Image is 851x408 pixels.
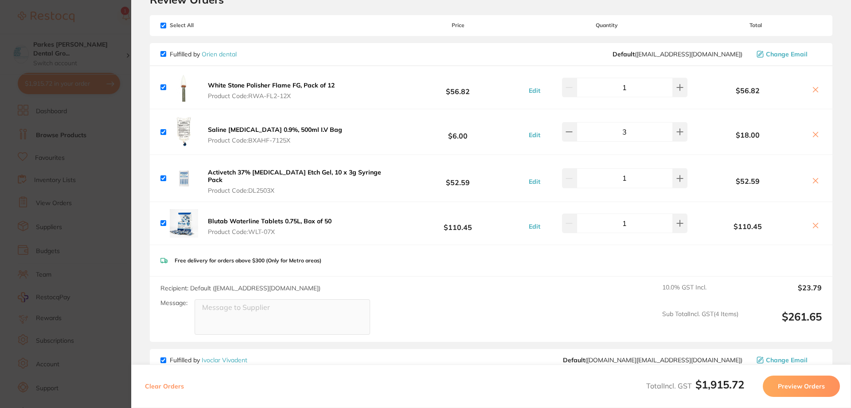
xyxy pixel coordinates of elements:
b: $52.59 [392,170,524,186]
span: Change Email [766,51,808,58]
img: OHM4anhhcA [170,116,198,148]
span: Sub Total Incl. GST ( 4 Items) [662,310,738,335]
button: Edit [526,222,543,230]
p: Fulfilled by [170,357,247,364]
output: $261.65 [746,310,822,335]
p: Fulfilled by [170,51,237,58]
img: cG5yc2c2aA [170,209,198,238]
span: Recipient: Default ( [EMAIL_ADDRESS][DOMAIN_NAME] ) [160,284,320,292]
p: Free delivery for orders above $300 (Only for Metro areas) [175,257,321,264]
span: Quantity [524,22,690,28]
button: Saline [MEDICAL_DATA] 0.9%, 500ml I.V Bag Product Code:BXAHF-7125X [205,126,345,144]
b: Blutab Waterline Tablets 0.75L, Box of 50 [208,217,332,225]
output: $23.79 [746,284,822,303]
button: Change Email [754,50,822,58]
b: $56.82 [690,87,806,95]
b: Default [563,356,585,364]
b: White Stone Polisher Flame FG, Pack of 12 [208,81,335,89]
span: Total Incl. GST [646,381,744,390]
label: Message: [160,299,187,307]
b: $56.82 [392,79,524,95]
span: Product Code: WLT-07X [208,228,332,235]
button: Preview Orders [763,376,840,397]
span: Change Email [766,357,808,364]
a: Ivoclar Vivadent [202,356,247,364]
b: $110.45 [392,215,524,231]
span: Product Code: DL2503X [208,187,389,194]
button: Clear Orders [142,376,187,397]
b: $52.59 [690,177,806,185]
button: Activetch 37% [MEDICAL_DATA] Etch Gel, 10 x 3g Syringe Pack Product Code:DL2503X [205,168,392,194]
button: Change Email [754,356,822,364]
span: 10.0 % GST Incl. [662,284,738,303]
b: $1,915.72 [695,378,744,391]
span: Product Code: BXAHF-7125X [208,137,342,144]
img: aW5xODhueg [170,164,198,193]
span: Total [690,22,822,28]
span: orders.au@ivoclarvivadent.com [563,357,742,364]
img: emw0ZnBoeQ [170,73,198,102]
b: $6.00 [392,124,524,140]
button: Edit [526,178,543,186]
button: Blutab Waterline Tablets 0.75L, Box of 50 Product Code:WLT-07X [205,217,334,236]
b: $18.00 [690,131,806,139]
button: Edit [526,87,543,95]
b: Saline [MEDICAL_DATA] 0.9%, 500ml I.V Bag [208,126,342,134]
b: Default [613,50,635,58]
b: $110.45 [690,222,806,230]
a: Orien dental [202,50,237,58]
button: White Stone Polisher Flame FG, Pack of 12 Product Code:RWA-FL2-12X [205,81,337,100]
button: Edit [526,131,543,139]
span: Price [392,22,524,28]
span: sales@orien.com.au [613,51,742,58]
b: Activetch 37% [MEDICAL_DATA] Etch Gel, 10 x 3g Syringe Pack [208,168,381,183]
span: Product Code: RWA-FL2-12X [208,92,335,99]
span: Select All [160,22,249,28]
